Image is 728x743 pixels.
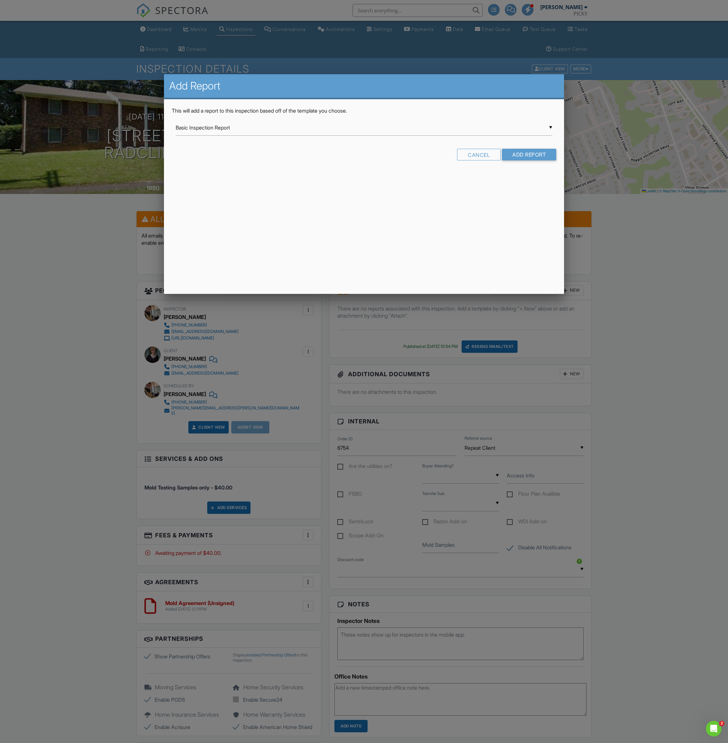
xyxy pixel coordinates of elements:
[706,721,721,736] iframe: Intercom live chat
[457,149,501,160] div: Cancel
[172,107,557,114] p: This will add a report to this inspection based off of the template you choose.
[719,721,724,726] span: 2
[169,79,559,92] h2: Add Report
[502,149,556,160] input: Add Report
